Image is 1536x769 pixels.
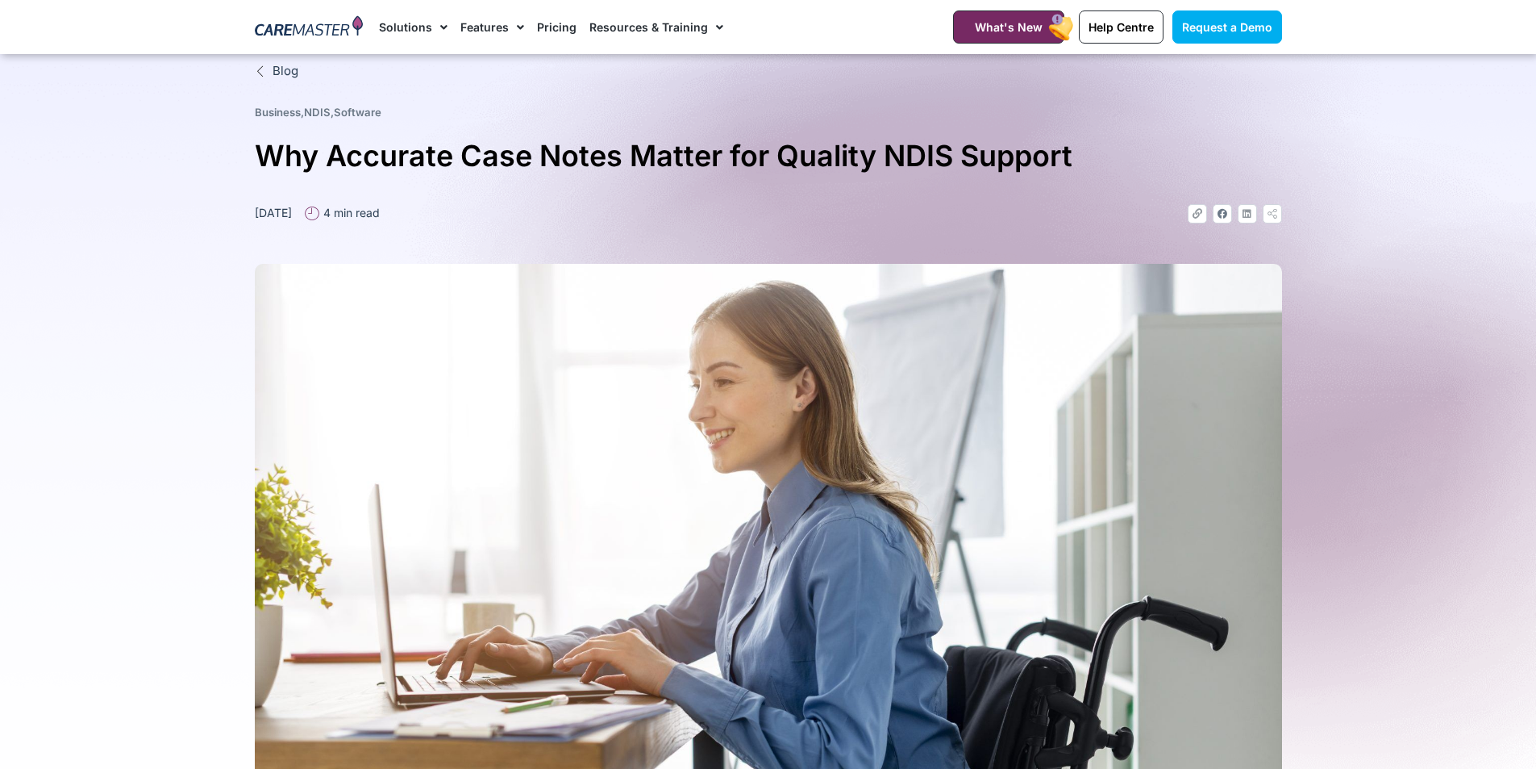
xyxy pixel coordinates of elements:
[304,106,331,119] a: NDIS
[334,106,381,119] a: Software
[255,15,364,40] img: CareMaster Logo
[1182,20,1272,34] span: Request a Demo
[1079,10,1163,44] a: Help Centre
[975,20,1043,34] span: What's New
[255,62,1282,81] a: Blog
[255,106,301,119] a: Business
[268,62,298,81] span: Blog
[953,10,1064,44] a: What's New
[255,206,292,219] time: [DATE]
[1089,20,1154,34] span: Help Centre
[255,132,1282,180] h1: Why Accurate Case Notes Matter for Quality NDIS Support
[255,106,381,119] span: , ,
[1172,10,1282,44] a: Request a Demo
[319,204,380,221] span: 4 min read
